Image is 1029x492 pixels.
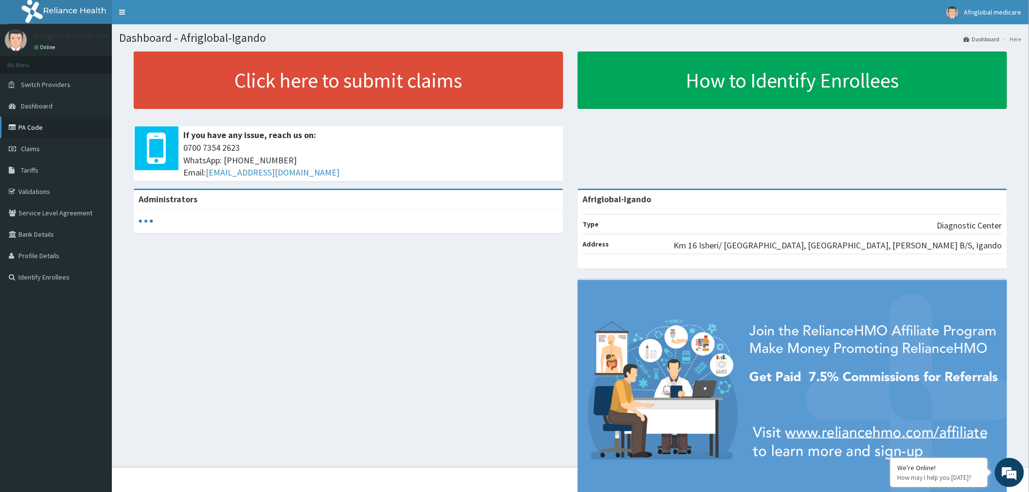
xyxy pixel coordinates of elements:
strong: Afriglobal-Igando [583,193,651,205]
div: We're Online! [898,463,980,472]
svg: audio-loading [139,214,153,228]
a: Click here to submit claims [134,52,563,109]
p: Afriglobal medicare [34,32,108,40]
a: Dashboard [964,35,1000,43]
a: How to Identify Enrollees [578,52,1007,109]
b: Administrators [139,193,197,205]
span: Switch Providers [21,80,71,89]
span: Dashboard [21,102,53,110]
img: User Image [5,29,27,51]
b: Address [583,240,609,248]
p: Diagnostic Center [937,219,1002,232]
span: Tariffs [21,166,38,175]
a: [EMAIL_ADDRESS][DOMAIN_NAME] [206,167,339,178]
b: Type [583,220,599,228]
li: Here [1001,35,1022,43]
span: Afriglobal medicare [964,8,1022,17]
span: 0700 7354 2623 WhatsApp: [PHONE_NUMBER] Email: [183,141,558,179]
img: User Image [946,6,958,18]
a: Online [34,44,57,51]
h1: Dashboard - Afriglobal-Igando [119,32,1022,44]
p: Km 16 Isheri/ [GEOGRAPHIC_DATA], [GEOGRAPHIC_DATA], [PERSON_NAME] B/S, Igando [674,239,1002,252]
p: How may I help you today? [898,474,980,482]
span: Claims [21,144,40,153]
b: If you have any issue, reach us on: [183,129,316,141]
